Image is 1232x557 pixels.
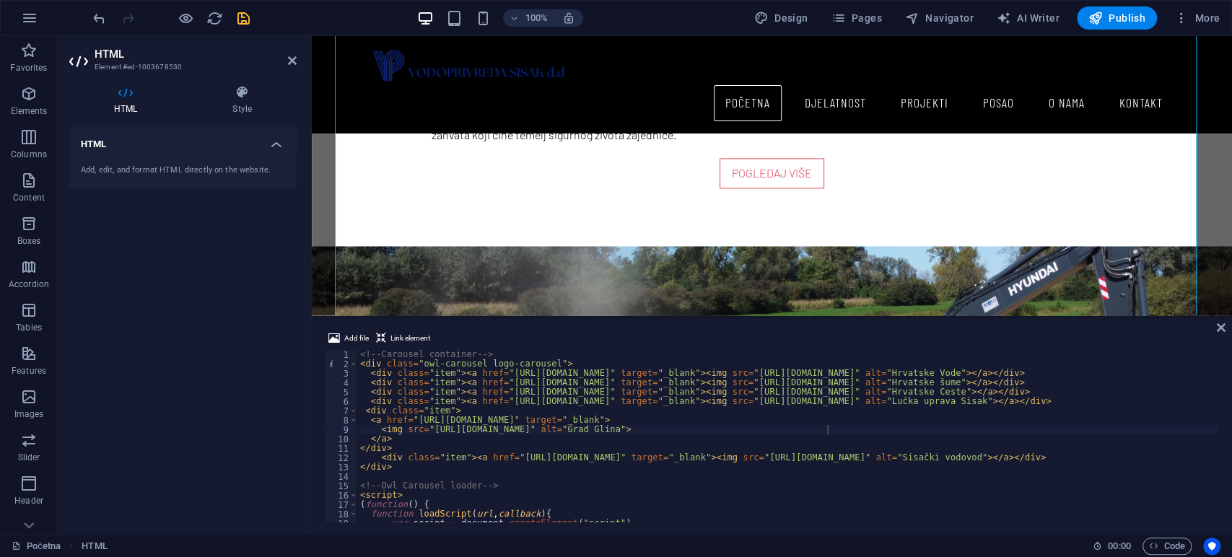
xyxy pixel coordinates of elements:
div: 2 [324,359,358,369]
div: 17 [324,500,358,509]
div: 11 [324,444,358,453]
div: 16 [324,491,358,500]
p: Columns [11,149,47,160]
span: Click to select. Double-click to edit [82,538,107,555]
span: AI Writer [997,11,1060,25]
div: 1 [324,350,358,359]
p: Tables [16,322,42,333]
button: AI Writer [991,6,1065,30]
div: Add, edit, and format HTML directly on the website. [81,165,285,177]
div: 14 [324,472,358,481]
span: Link element [390,330,430,347]
span: More [1174,11,1220,25]
h4: HTML [69,127,297,153]
div: 4 [324,378,358,387]
button: undo [90,9,108,27]
h6: 100% [525,9,548,27]
nav: breadcrumb [82,538,107,555]
p: Header [14,495,43,506]
button: Pages [825,6,887,30]
p: Images [14,408,44,420]
p: Favorites [10,62,47,74]
button: save [235,9,252,27]
span: Navigator [905,11,974,25]
h6: Session time [1093,538,1131,555]
div: 5 [324,387,358,397]
h4: HTML [69,85,188,115]
div: 3 [324,369,358,378]
span: Code [1149,538,1185,555]
div: 15 [324,481,358,491]
button: Add file [326,330,371,347]
p: Content [13,192,45,203]
p: Elements [11,105,48,117]
button: Publish [1077,6,1157,30]
div: 13 [324,462,358,472]
h3: Element #ed-1003678530 [95,61,268,74]
div: 9 [324,425,358,434]
button: Link element [374,330,432,347]
button: 100% [503,9,554,27]
span: Design [754,11,808,25]
h4: Style [188,85,297,115]
span: Add file [344,330,369,347]
div: 8 [324,416,358,425]
button: reload [206,9,223,27]
div: 7 [324,406,358,416]
div: 12 [324,453,358,462]
button: More [1168,6,1226,30]
button: Navigator [899,6,979,30]
a: Click to cancel selection. Double-click to open Pages [12,538,61,555]
div: 6 [324,397,358,406]
span: Publish [1088,11,1145,25]
button: Code [1143,538,1192,555]
span: Pages [831,11,881,25]
p: Boxes [17,235,41,247]
i: Save (Ctrl+S) [235,10,252,27]
p: Features [12,365,46,377]
div: 10 [324,434,358,444]
div: 19 [324,519,358,528]
h2: HTML [95,48,297,61]
button: Usercentrics [1203,538,1220,555]
i: Undo: Change HTML (Ctrl+Z) [91,10,108,27]
button: Design [748,6,814,30]
p: Slider [18,452,40,463]
p: Accordion [9,278,49,290]
div: 18 [324,509,358,519]
span: 00 00 [1108,538,1130,555]
span: : [1118,540,1120,551]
